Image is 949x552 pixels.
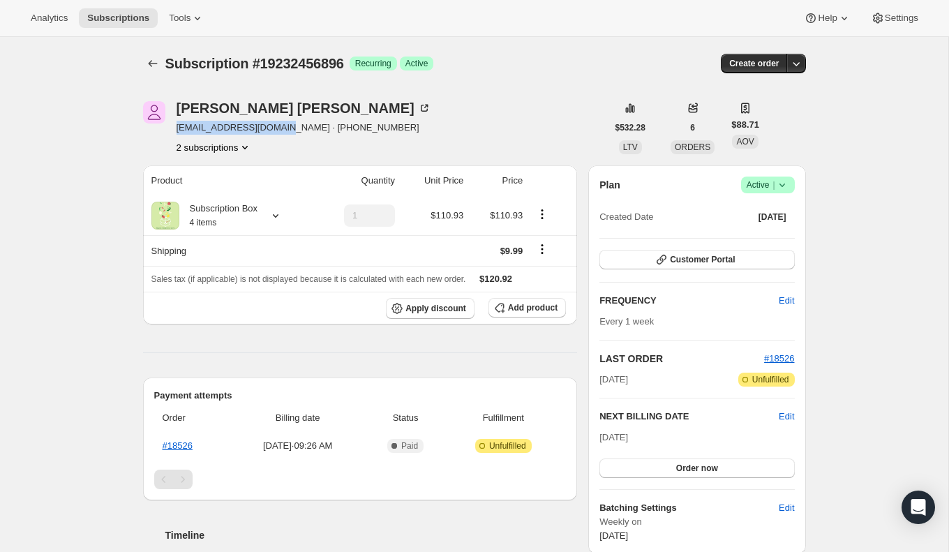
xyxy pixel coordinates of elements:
span: Tools [169,13,190,24]
h2: Payment attempts [154,389,567,403]
span: [DATE] [599,530,628,541]
h2: NEXT BILLING DATE [599,410,779,424]
span: Order now [676,463,718,474]
button: Subscriptions [79,8,158,28]
button: Add product [488,298,566,318]
a: #18526 [163,440,193,451]
button: Help [795,8,859,28]
span: Unfulfilled [752,374,789,385]
span: [DATE] [599,432,628,442]
span: $110.93 [431,210,463,221]
div: Subscription Box [179,202,258,230]
button: Create order [721,54,787,73]
span: | [772,179,775,191]
span: Every 1 week [599,316,654,327]
span: Customer Portal [670,254,735,265]
span: 6 [690,122,695,133]
h2: Plan [599,178,620,192]
th: Product [143,165,314,196]
span: Unfulfilled [489,440,526,452]
span: Aaron Wynia [143,101,165,124]
span: [EMAIL_ADDRESS][DOMAIN_NAME] · [PHONE_NUMBER] [177,121,431,135]
button: Analytics [22,8,76,28]
h2: FREQUENCY [599,294,779,308]
button: Customer Portal [599,250,794,269]
button: Order now [599,458,794,478]
th: Order [154,403,230,433]
span: Analytics [31,13,68,24]
button: Settings [862,8,927,28]
span: Edit [779,294,794,308]
span: AOV [736,137,754,147]
span: Created Date [599,210,653,224]
span: Weekly on [599,515,794,529]
span: Subscription #19232456896 [165,56,344,71]
button: Subscriptions [143,54,163,73]
a: #18526 [764,353,794,364]
th: Price [468,165,527,196]
span: Create order [729,58,779,69]
h6: Batching Settings [599,501,779,515]
span: Fulfillment [449,411,558,425]
span: Active [747,178,789,192]
nav: Pagination [154,470,567,489]
button: 6 [682,118,703,137]
span: [DATE] [759,211,786,223]
button: [DATE] [750,207,795,227]
span: Add product [508,302,558,313]
button: Product actions [531,207,553,222]
span: Subscriptions [87,13,149,24]
h2: Timeline [165,528,578,542]
span: Paid [401,440,418,452]
span: [DATE] [599,373,628,387]
span: $9.99 [500,246,523,256]
button: Tools [160,8,213,28]
span: $120.92 [479,274,512,284]
span: $532.28 [615,122,645,133]
button: Apply discount [386,298,474,319]
span: $110.93 [490,210,523,221]
span: Recurring [355,58,391,69]
button: Product actions [177,140,253,154]
span: [DATE] · 09:26 AM [234,439,362,453]
span: Help [818,13,837,24]
img: product img [151,202,179,230]
small: 4 items [190,218,217,227]
button: #18526 [764,352,794,366]
button: Edit [770,497,802,519]
button: Edit [770,290,802,312]
button: Edit [779,410,794,424]
th: Unit Price [399,165,468,196]
button: Shipping actions [531,241,553,257]
button: $532.28 [607,118,654,137]
span: Billing date [234,411,362,425]
div: [PERSON_NAME] [PERSON_NAME] [177,101,431,115]
th: Shipping [143,235,314,266]
div: Open Intercom Messenger [902,491,935,524]
span: Active [405,58,428,69]
span: Apply discount [405,303,466,314]
th: Quantity [314,165,399,196]
span: ORDERS [675,142,710,152]
span: Edit [779,501,794,515]
span: LTV [623,142,638,152]
span: $88.71 [731,118,759,132]
h2: LAST ORDER [599,352,764,366]
span: Status [371,411,441,425]
span: Settings [885,13,918,24]
span: Sales tax (if applicable) is not displayed because it is calculated with each new order. [151,274,466,284]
